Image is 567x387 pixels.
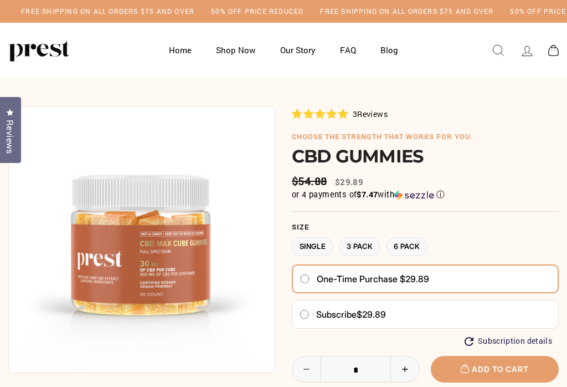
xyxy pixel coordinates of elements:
[292,357,321,382] button: Reduce item quantity by one
[8,106,275,373] img: CBD GUMMIES
[431,356,559,382] button: Add to cart
[8,39,69,62] img: PREST ORGANICS
[329,39,367,61] a: FAQ
[357,309,386,320] span: $29.89
[211,7,303,16] h5: 50% OFF PRICE REDUCED
[158,39,410,61] ul: Primary
[292,189,559,200] div: or 4 payments of with
[3,120,17,154] span: Reviews
[461,364,528,374] span: Add to cart
[357,109,388,119] span: Reviews
[292,237,333,257] label: Single
[386,237,427,257] label: 6 Pack
[335,176,363,187] span: $29.89
[465,337,552,346] button: Subscription details
[300,274,310,283] input: One-time purchase $29.89
[299,310,310,319] input: Subscribe$29.89
[320,7,493,16] h5: Free Shipping on all orders $75 and over
[292,108,388,120] div: 3Reviews
[269,39,327,61] a: Our Story
[317,273,429,286] span: One-time purchase $29.89
[158,39,203,61] a: Home
[316,309,357,320] span: Subscribe
[394,190,434,200] img: Sezzle
[205,39,266,61] a: Shop Now
[353,109,357,119] span: 3
[292,223,559,232] label: Size
[21,7,194,16] h5: Free Shipping on all orders $75 and over
[369,39,409,61] a: Blog
[292,189,559,200] div: or 4 payments of$7.47withSezzle Click to learn more about Sezzle
[357,189,378,200] span: $7.47
[339,237,380,257] label: 3 Pack
[478,337,552,346] span: Subscription details
[292,174,329,188] span: $54.88
[292,146,559,166] h1: CBD GUMMIES
[390,357,419,382] button: Increase item quantity by one
[292,357,419,383] input: quantity
[292,133,559,141] h6: choose the strength that works for you.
